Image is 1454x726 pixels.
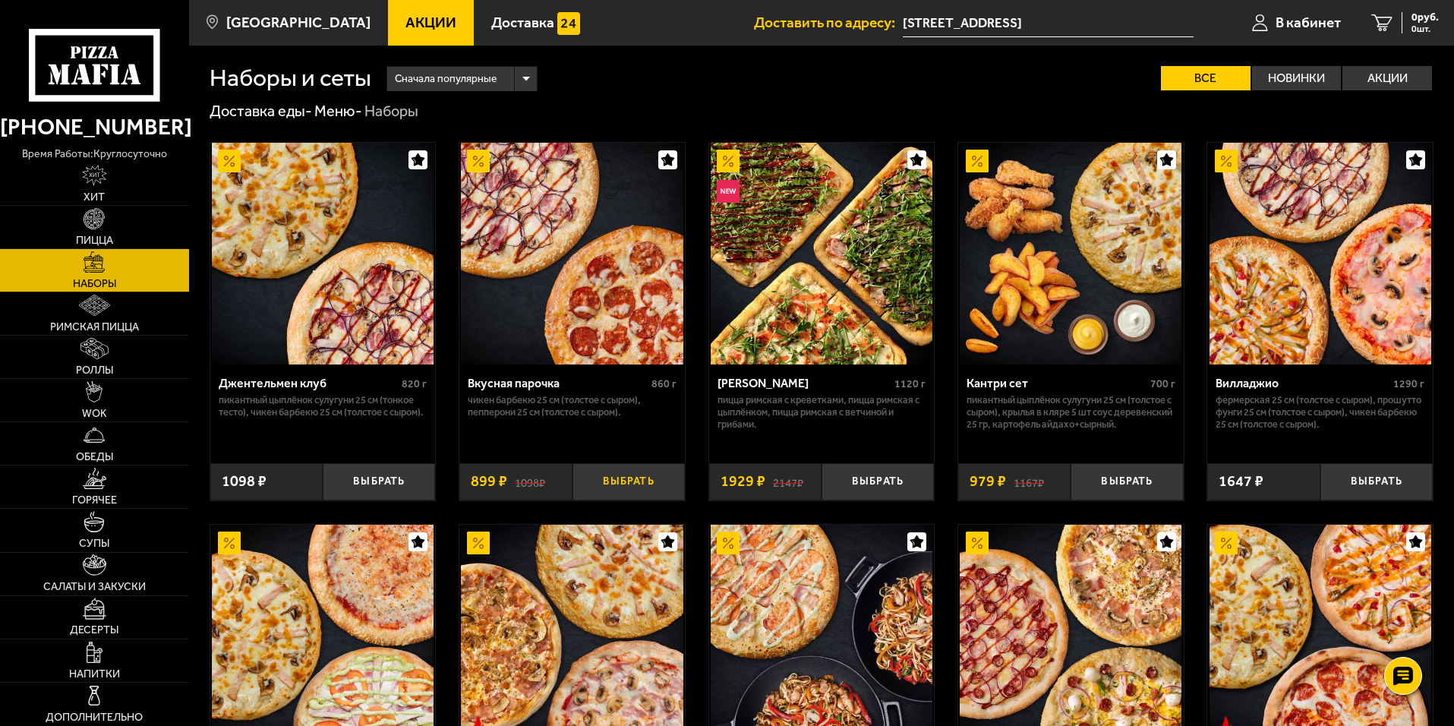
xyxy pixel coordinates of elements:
[960,143,1181,365] img: Кантри сет
[1393,377,1424,390] span: 1290 г
[1342,66,1432,90] label: Акции
[1207,143,1433,365] a: АкционныйВилладжио
[402,377,427,390] span: 820 г
[1252,66,1342,90] label: Новинки
[1320,463,1433,500] button: Выбрать
[405,15,456,30] span: Акции
[84,192,105,203] span: Хит
[894,377,926,390] span: 1120 г
[210,102,312,120] a: Доставка еды-
[822,463,934,500] button: Выбрать
[69,669,120,680] span: Напитки
[557,12,580,35] img: 15daf4d41897b9f0e9f617042186c801.svg
[467,532,490,554] img: Акционный
[218,532,241,554] img: Акционный
[1210,143,1431,365] img: Вилладжио
[651,377,677,390] span: 860 г
[1161,66,1251,90] label: Все
[1150,377,1175,390] span: 700 г
[43,582,146,592] span: Салаты и закуски
[76,235,113,246] span: Пицца
[1215,532,1238,554] img: Акционный
[314,102,362,120] a: Меню-
[70,625,118,636] span: Десерты
[1411,12,1439,23] span: 0 руб.
[515,474,545,489] s: 1098 ₽
[718,376,891,390] div: [PERSON_NAME]
[709,143,935,365] a: АкционныйНовинкаМама Миа
[467,150,490,172] img: Акционный
[395,65,497,93] span: Сначала популярные
[364,102,418,122] div: Наборы
[970,474,1006,489] span: 979 ₽
[210,143,436,365] a: АкционныйДжентельмен клуб
[966,150,989,172] img: Акционный
[717,150,740,172] img: Акционный
[459,143,685,365] a: АкционныйВкусная парочка
[1411,24,1439,33] span: 0 шт.
[212,143,434,365] img: Джентельмен клуб
[491,15,554,30] span: Доставка
[1219,474,1263,489] span: 1647 ₽
[1216,394,1424,431] p: Фермерская 25 см (толстое с сыром), Прошутто Фунги 25 см (толстое с сыром), Чикен Барбекю 25 см (...
[1071,463,1183,500] button: Выбрать
[219,394,427,418] p: Пикантный цыплёнок сулугуни 25 см (тонкое тесто), Чикен Барбекю 25 см (толстое с сыром).
[1276,15,1341,30] span: В кабинет
[226,15,371,30] span: [GEOGRAPHIC_DATA]
[76,365,113,376] span: Роллы
[572,463,685,500] button: Выбрать
[72,495,117,506] span: Горячее
[222,474,267,489] span: 1098 ₽
[903,9,1194,37] input: Ваш адрес доставки
[218,150,241,172] img: Акционный
[50,322,139,333] span: Римская пицца
[468,376,648,390] div: Вкусная парочка
[967,376,1146,390] div: Кантри сет
[46,712,143,723] span: Дополнительно
[79,538,109,549] span: Супы
[73,279,116,289] span: Наборы
[966,532,989,554] img: Акционный
[958,143,1184,365] a: АкционныйКантри сет
[717,180,740,203] img: Новинка
[471,474,507,489] span: 899 ₽
[717,532,740,554] img: Акционный
[1215,150,1238,172] img: Акционный
[468,394,677,418] p: Чикен Барбекю 25 см (толстое с сыром), Пепперони 25 см (толстое с сыром).
[718,394,926,431] p: Пицца Римская с креветками, Пицца Римская с цыплёнком, Пицца Римская с ветчиной и грибами.
[754,15,903,30] span: Доставить по адресу:
[1216,376,1389,390] div: Вилладжио
[219,376,399,390] div: Джентельмен клуб
[323,463,435,500] button: Выбрать
[82,409,107,419] span: WOK
[210,66,371,90] h1: Наборы и сеты
[461,143,683,365] img: Вкусная парочка
[1014,474,1044,489] s: 1167 ₽
[967,394,1175,431] p: Пикантный цыплёнок сулугуни 25 см (толстое с сыром), крылья в кляре 5 шт соус деревенский 25 гр, ...
[711,143,932,365] img: Мама Миа
[773,474,803,489] s: 2147 ₽
[721,474,765,489] span: 1929 ₽
[76,452,113,462] span: Обеды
